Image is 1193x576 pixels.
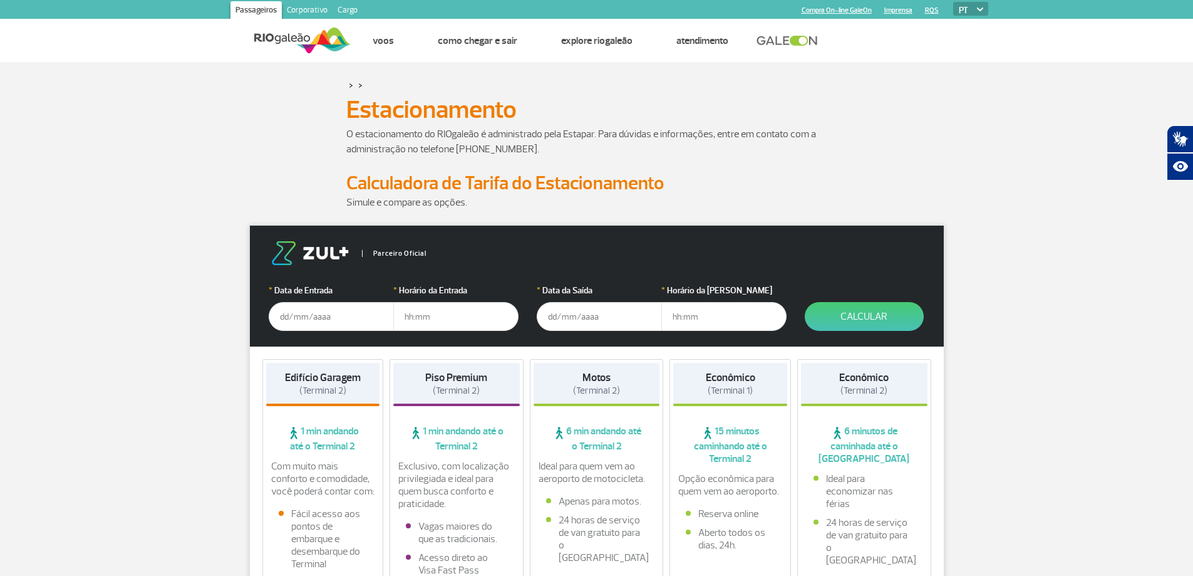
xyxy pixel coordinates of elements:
label: Data de Entrada [269,284,394,297]
li: Apenas para motos. [546,495,648,508]
a: Como chegar e sair [438,34,517,47]
label: Horário da [PERSON_NAME] [661,284,787,297]
li: Ideal para economizar nas férias [813,473,915,510]
label: Data da Saída [537,284,662,297]
h2: Calculadora de Tarifa do Estacionamento [346,172,847,195]
p: Com muito mais conforto e comodidade, você poderá contar com: [271,460,375,498]
a: Explore RIOgaleão [561,34,633,47]
p: Exclusivo, com localização privilegiada e ideal para quem busca conforto e praticidade. [398,460,515,510]
a: Compra On-line GaleOn [802,6,872,14]
a: > [358,78,363,92]
button: Abrir tradutor de língua de sinais. [1167,125,1193,153]
a: Voos [373,34,394,47]
li: Fácil acesso aos pontos de embarque e desembarque do Terminal [279,508,368,570]
input: dd/mm/aaaa [537,302,662,331]
p: Opção econômica para quem vem ao aeroporto. [678,473,782,498]
strong: Edifício Garagem [285,371,361,384]
span: (Terminal 1) [708,385,753,397]
h1: Estacionamento [346,99,847,120]
input: hh:mm [393,302,519,331]
span: 15 minutos caminhando até o Terminal 2 [673,425,787,465]
li: Aberto todos os dias, 24h. [686,526,775,552]
span: (Terminal 2) [299,385,346,397]
strong: Econômico [706,371,755,384]
li: 24 horas de serviço de van gratuito para o [GEOGRAPHIC_DATA] [546,514,648,564]
span: (Terminal 2) [433,385,480,397]
button: Abrir recursos assistivos. [1167,153,1193,181]
strong: Motos [582,371,611,384]
a: Imprensa [884,6,912,14]
span: 6 min andando até o Terminal 2 [534,425,660,453]
a: > [349,78,353,92]
input: hh:mm [661,302,787,331]
a: Atendimento [676,34,728,47]
p: Simule e compare as opções. [346,195,847,210]
span: (Terminal 2) [840,385,887,397]
a: RQS [925,6,939,14]
div: Plugin de acessibilidade da Hand Talk. [1167,125,1193,181]
li: Reserva online [686,508,775,520]
span: 6 minutos de caminhada até o [GEOGRAPHIC_DATA] [801,425,927,465]
a: Passageiros [230,1,282,21]
span: Parceiro Oficial [362,250,426,257]
li: 24 horas de serviço de van gratuito para o [GEOGRAPHIC_DATA] [813,516,915,567]
label: Horário da Entrada [393,284,519,297]
strong: Econômico [839,371,889,384]
img: logo-zul.png [269,241,351,265]
strong: Piso Premium [425,371,487,384]
p: O estacionamento do RIOgaleão é administrado pela Estapar. Para dúvidas e informações, entre em c... [346,127,847,157]
a: Corporativo [282,1,333,21]
a: Cargo [333,1,363,21]
span: (Terminal 2) [573,385,620,397]
button: Calcular [805,302,924,331]
input: dd/mm/aaaa [269,302,394,331]
p: Ideal para quem vem ao aeroporto de motocicleta. [539,460,655,485]
span: 1 min andando até o Terminal 2 [266,425,380,453]
span: 1 min andando até o Terminal 2 [393,425,520,453]
li: Vagas maiores do que as tradicionais. [406,520,507,545]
